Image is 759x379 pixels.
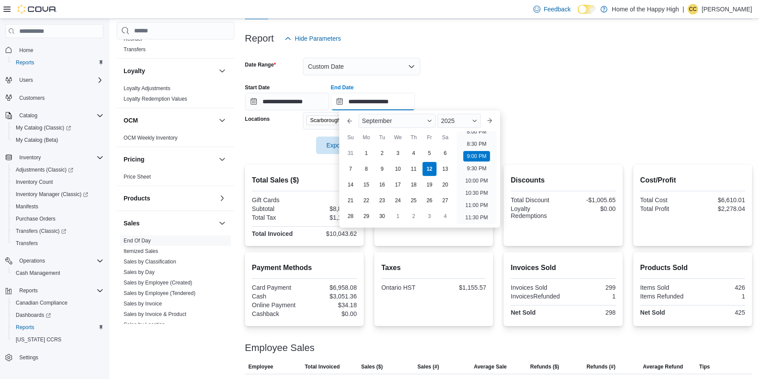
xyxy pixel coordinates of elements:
[578,5,596,14] input: Dark Mode
[511,197,561,204] div: Total Discount
[358,114,436,128] div: Button. Open the month selector. September is currently selected.
[12,177,103,187] span: Inventory Count
[381,263,486,273] h2: Taxes
[2,74,107,86] button: Users
[19,257,45,264] span: Operations
[612,4,679,14] p: Home of the Happy High
[12,238,103,249] span: Transfers
[586,363,615,370] span: Refunds (#)
[306,197,357,204] div: $0.00
[16,240,38,247] span: Transfers
[124,174,151,180] a: Price Sheet
[16,285,103,296] span: Reports
[2,255,107,267] button: Operations
[124,155,215,164] button: Pricing
[124,290,195,296] a: Sales by Employee (Tendered)
[2,43,107,56] button: Home
[682,4,684,14] p: |
[306,284,357,291] div: $6,958.08
[306,205,357,212] div: $8,888.05
[422,162,436,176] div: day-12
[321,137,360,154] span: Export
[391,162,405,176] div: day-10
[359,162,373,176] div: day-8
[640,205,691,212] div: Total Profit
[422,130,436,144] div: Fr
[2,91,107,104] button: Customers
[12,310,54,320] a: Dashboards
[124,95,187,102] span: Loyalty Redemption Values
[16,270,60,277] span: Cash Management
[640,175,745,186] h2: Cost/Profit
[407,193,421,207] div: day-25
[124,259,176,265] a: Sales by Classification
[306,302,357,309] div: $34.18
[124,311,186,318] span: Sales by Invoice & Product
[12,135,62,145] a: My Catalog (Beta)
[344,146,358,160] div: day-31
[245,84,270,91] label: Start Date
[391,209,405,223] div: day-1
[124,301,162,307] a: Sales by Invoice
[565,309,616,316] div: 298
[462,175,491,186] li: 10:00 PM
[124,116,138,125] h3: OCM
[16,299,67,306] span: Canadian Compliance
[331,93,415,110] input: Press the down key to enter a popover containing a calendar. Press the escape key to close the po...
[422,146,436,160] div: day-5
[306,116,390,125] span: Scarborough - Morningside Crossing - Fire & Flower
[689,4,696,14] span: CC
[19,77,33,84] span: Users
[565,205,616,212] div: $0.00
[12,334,103,345] span: Washington CCRS
[124,46,145,53] a: Transfers
[9,164,107,176] a: Adjustments (Classic)
[16,93,48,103] a: Customers
[12,322,103,333] span: Reports
[407,178,421,192] div: day-18
[474,363,507,370] span: Average Sale
[16,166,73,173] span: Adjustments (Classic)
[344,162,358,176] div: day-7
[511,284,561,291] div: Invoices Sold
[362,117,392,124] span: September
[12,189,92,200] a: Inventory Manager (Classic)
[16,352,42,363] a: Settings
[462,212,491,223] li: 11:30 PM
[9,56,107,69] button: Reports
[438,162,452,176] div: day-13
[16,110,103,121] span: Catalog
[252,205,303,212] div: Subtotal
[245,61,276,68] label: Date Range
[361,363,383,370] span: Sales ($)
[12,268,64,278] a: Cash Management
[9,267,107,279] button: Cash Management
[12,165,77,175] a: Adjustments (Classic)
[19,112,37,119] span: Catalog
[359,209,373,223] div: day-29
[359,178,373,192] div: day-15
[306,310,357,317] div: $0.00
[438,146,452,160] div: day-6
[511,293,561,300] div: InvoicesRefunded
[281,30,344,47] button: Hide Parameters
[310,116,379,125] span: Scarborough - [GEOGRAPHIC_DATA] - Fire & Flower
[124,237,151,244] span: End Of Day
[252,230,293,237] strong: Total Invoiced
[16,324,34,331] span: Reports
[640,309,665,316] strong: Net Sold
[375,193,389,207] div: day-23
[407,209,421,223] div: day-2
[217,193,227,204] button: Products
[438,193,452,207] div: day-27
[12,214,59,224] a: Purchase Orders
[124,194,215,203] button: Products
[375,178,389,192] div: day-16
[16,44,103,55] span: Home
[124,85,170,91] a: Loyalty Adjustments
[9,213,107,225] button: Purchase Orders
[124,134,177,141] span: OCM Weekly Inventory
[12,189,103,200] span: Inventory Manager (Classic)
[12,57,103,68] span: Reports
